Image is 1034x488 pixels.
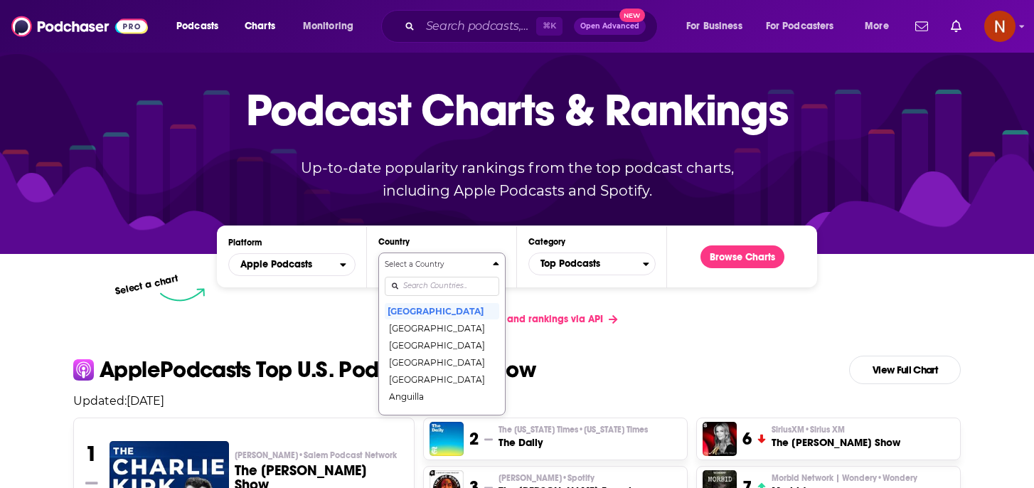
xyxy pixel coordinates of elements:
[877,473,917,483] span: • Wondery
[984,11,1016,42] button: Show profile menu
[849,356,961,384] a: View Full Chart
[240,260,312,270] span: Apple Podcasts
[574,18,646,35] button: Open AdvancedNew
[536,17,563,36] span: ⌘ K
[619,9,645,22] span: New
[772,472,917,484] p: Morbid Network | Wondery • Wondery
[228,253,356,276] button: open menu
[855,15,907,38] button: open menu
[166,15,237,38] button: open menu
[385,302,499,319] button: [GEOGRAPHIC_DATA]
[430,422,464,456] img: The Daily
[772,435,900,450] h3: The [PERSON_NAME] Show
[499,472,595,484] span: [PERSON_NAME]
[499,424,648,435] p: The New York Times • New York Times
[580,23,639,30] span: Open Advanced
[703,422,737,456] img: The Megyn Kelly Show
[420,15,536,38] input: Search podcasts, credits, & more...
[272,157,762,202] p: Up-to-date popularity rankings from the top podcast charts, including Apple Podcasts and Spotify.
[405,302,629,336] a: Get podcast charts and rankings via API
[528,253,656,275] button: Categories
[385,336,499,354] button: [GEOGRAPHIC_DATA]
[298,450,397,460] span: • Salem Podcast Network
[385,261,487,268] h4: Select a Country
[804,425,845,435] span: • Sirius XM
[499,424,648,450] a: The [US_STATE] Times•[US_STATE] TimesThe Daily
[228,253,356,276] h2: Platforms
[742,428,752,450] h3: 6
[160,288,205,302] img: select arrow
[766,16,834,36] span: For Podcasters
[700,245,784,268] button: Browse Charts
[176,16,218,36] span: Podcasts
[385,277,499,296] input: Search Countries...
[499,424,648,435] span: The [US_STATE] Times
[578,425,648,435] span: • [US_STATE] Times
[62,394,972,408] p: Updated: [DATE]
[865,16,889,36] span: More
[293,15,372,38] button: open menu
[772,472,917,484] span: Morbid Network | Wondery
[676,15,760,38] button: open menu
[772,424,845,435] span: SiriusXM
[945,14,967,38] a: Show notifications dropdown
[529,252,643,276] span: Top Podcasts
[562,473,595,483] span: • Spotify
[235,450,397,461] span: [PERSON_NAME]
[385,319,499,336] button: [GEOGRAPHIC_DATA]
[984,11,1016,42] span: Logged in as AdelNBM
[235,15,284,38] a: Charts
[303,16,353,36] span: Monitoring
[416,313,603,325] span: Get podcast charts and rankings via API
[686,16,742,36] span: For Business
[772,424,900,435] p: SiriusXM • Sirius XM
[772,424,900,450] a: SiriusXM•Sirius XMThe [PERSON_NAME] Show
[378,253,506,415] button: Countries
[114,272,179,297] p: Select a chart
[910,14,934,38] a: Show notifications dropdown
[385,371,499,388] button: [GEOGRAPHIC_DATA]
[385,388,499,405] button: Anguilla
[235,450,403,461] p: Charlie Kirk • Salem Podcast Network
[73,359,94,380] img: apple Icon
[11,13,148,40] img: Podchaser - Follow, Share and Rate Podcasts
[85,441,97,467] h3: 1
[385,405,499,422] button: [GEOGRAPHIC_DATA]
[499,472,656,484] p: Joe Rogan • Spotify
[245,16,275,36] span: Charts
[395,10,671,43] div: Search podcasts, credits, & more...
[984,11,1016,42] img: User Profile
[385,354,499,371] button: [GEOGRAPHIC_DATA]
[100,359,535,381] p: Apple Podcasts Top U.S. Podcasts Right Now
[499,435,648,450] h3: The Daily
[469,428,479,450] h3: 2
[246,63,789,156] p: Podcast Charts & Rankings
[757,15,855,38] button: open menu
